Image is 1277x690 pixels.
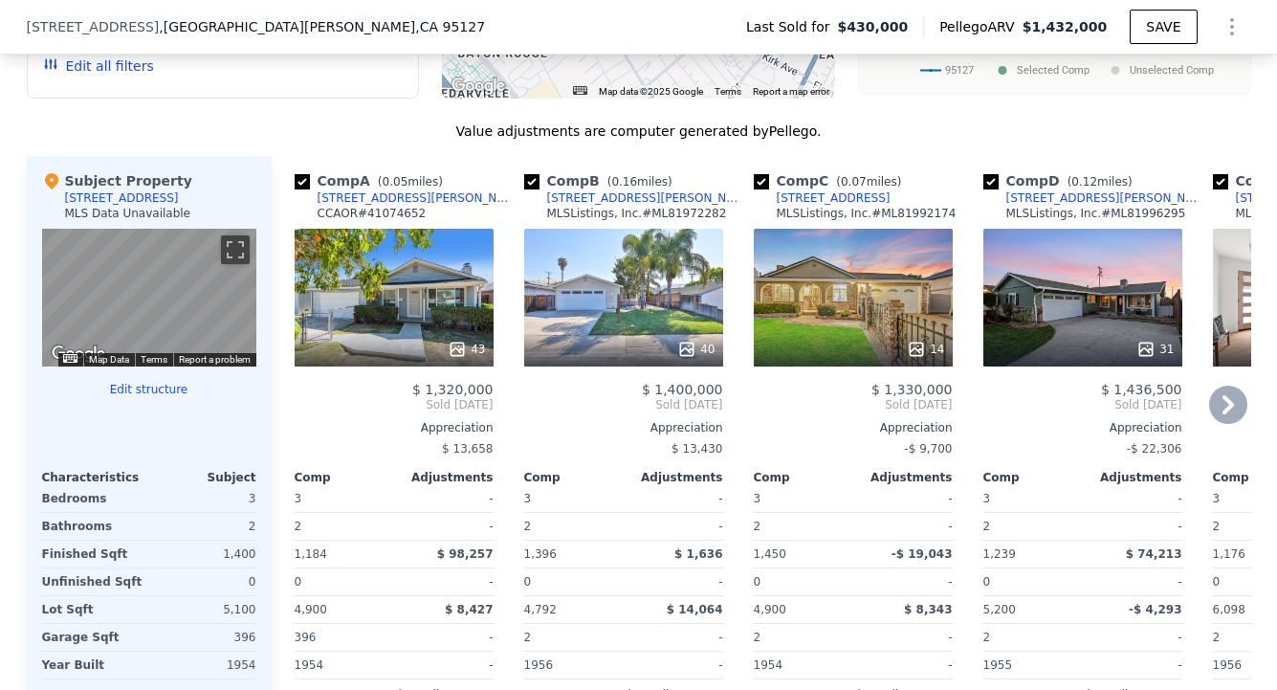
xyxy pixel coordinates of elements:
div: - [857,652,953,679]
span: $1,432,000 [1023,19,1108,34]
span: Sold [DATE] [983,397,1182,412]
div: - [627,485,723,512]
div: Adjustments [1083,470,1182,485]
span: $ 8,427 [445,603,493,616]
span: -$ 22,306 [1127,442,1182,456]
span: $ 74,213 [1126,547,1182,561]
span: 1,450 [754,547,786,561]
button: Keyboard shortcuts [63,354,77,363]
div: - [398,568,494,595]
div: - [1087,568,1182,595]
div: - [1087,485,1182,512]
a: Report a map error [753,86,829,97]
a: [STREET_ADDRESS] [754,190,891,206]
div: - [398,652,494,679]
span: 3 [295,492,302,505]
div: Characteristics [42,470,149,485]
span: $ 8,343 [904,603,952,616]
img: Google [447,74,510,99]
div: 31 [1136,340,1174,359]
div: Appreciation [295,420,494,435]
span: Last Sold for [746,17,838,36]
div: Map [42,229,256,367]
div: 1,400 [153,541,256,568]
button: Toggle fullscreen view [221,235,250,264]
span: 2 [524,631,532,644]
span: $ 13,430 [672,442,722,456]
span: $ 98,257 [437,547,494,561]
div: Adjustments [624,470,723,485]
span: 2 [1213,631,1221,644]
span: 4,900 [295,603,327,616]
div: 2 [754,513,849,540]
span: -$ 4,293 [1129,603,1181,616]
span: 0 [754,575,761,589]
div: [STREET_ADDRESS] [777,190,891,206]
button: Show Options [1213,8,1251,46]
div: 1954 [754,652,849,679]
span: $ 1,400,000 [642,382,723,397]
div: 3 [153,485,256,512]
button: Edit all filters [43,56,154,76]
span: 0 [1213,575,1221,589]
span: 0 [295,575,302,589]
span: 1,176 [1213,547,1245,561]
button: Edit structure [42,382,256,397]
button: Map Data [89,353,129,367]
div: Appreciation [524,420,723,435]
div: 2 [983,513,1079,540]
div: - [398,513,494,540]
div: - [627,513,723,540]
div: MLSListings, Inc. # ML81972282 [547,206,727,221]
text: Selected Comp [1017,64,1090,77]
div: Appreciation [983,420,1182,435]
div: Adjustments [394,470,494,485]
div: Year Built [42,652,145,679]
div: 396 [153,624,256,651]
div: Comp [524,470,624,485]
div: - [1087,624,1182,651]
span: $ 1,636 [674,547,722,561]
text: 95127 [945,64,974,77]
span: 1,396 [524,547,557,561]
div: - [398,624,494,651]
button: Keyboard shortcuts [573,86,586,95]
span: Sold [DATE] [754,397,953,412]
div: - [398,485,494,512]
span: $ 1,436,500 [1101,382,1182,397]
span: 4,792 [524,603,557,616]
span: 3 [524,492,532,505]
div: 43 [448,340,485,359]
img: Google [47,342,110,367]
a: Open this area in Google Maps (opens a new window) [447,74,510,99]
div: 1956 [524,652,620,679]
span: 4,900 [754,603,786,616]
div: Adjustments [853,470,953,485]
div: 1954 [153,652,256,679]
div: [STREET_ADDRESS] [65,190,179,206]
div: 14 [907,340,944,359]
span: 1,184 [295,547,327,561]
div: MLS Data Unavailable [65,206,191,221]
span: $ 14,064 [667,603,723,616]
div: Unfinished Sqft [42,568,145,595]
span: , [GEOGRAPHIC_DATA][PERSON_NAME] [159,17,485,36]
span: $ 13,658 [442,442,493,456]
span: $430,000 [838,17,909,36]
div: [STREET_ADDRESS][PERSON_NAME] [318,190,517,206]
span: Sold [DATE] [524,397,723,412]
a: [STREET_ADDRESS][PERSON_NAME] [983,190,1205,206]
div: Appreciation [754,420,953,435]
div: [STREET_ADDRESS][PERSON_NAME] [547,190,746,206]
span: 0.05 [383,175,408,189]
span: $ 1,320,000 [412,382,494,397]
div: Garage Sqft [42,624,145,651]
div: 40 [677,340,715,359]
div: - [857,485,953,512]
div: MLSListings, Inc. # ML81996295 [1006,206,1186,221]
div: - [1087,652,1182,679]
a: Open this area in Google Maps (opens a new window) [47,342,110,367]
span: 2 [754,631,761,644]
span: , CA 95127 [415,19,485,34]
span: 3 [983,492,991,505]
